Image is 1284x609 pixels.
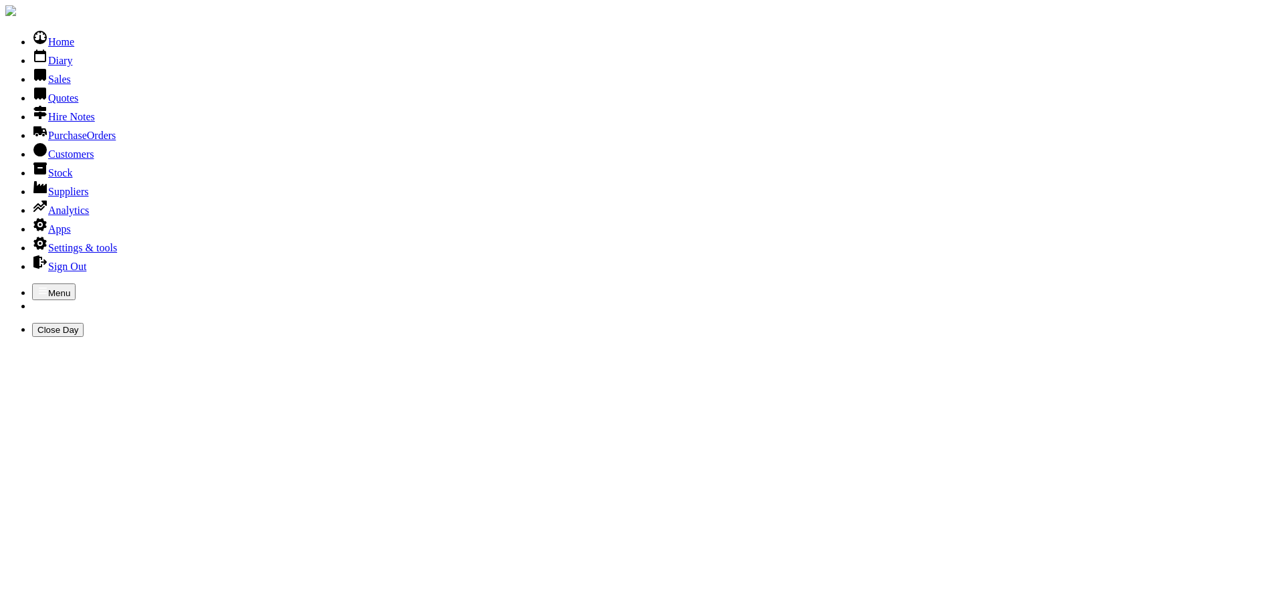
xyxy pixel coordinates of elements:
[32,283,76,300] button: Menu
[32,111,95,122] a: Hire Notes
[32,167,72,178] a: Stock
[32,104,1279,123] li: Hire Notes
[32,242,117,253] a: Settings & tools
[32,160,1279,179] li: Stock
[32,67,1279,86] li: Sales
[32,323,84,337] button: Close Day
[32,186,88,197] a: Suppliers
[32,130,116,141] a: PurchaseOrders
[32,36,74,47] a: Home
[32,74,71,85] a: Sales
[32,205,89,216] a: Analytics
[32,179,1279,198] li: Suppliers
[32,223,71,235] a: Apps
[32,55,72,66] a: Diary
[32,261,86,272] a: Sign Out
[32,92,78,104] a: Quotes
[5,5,16,16] img: companylogo.jpg
[32,148,94,160] a: Customers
